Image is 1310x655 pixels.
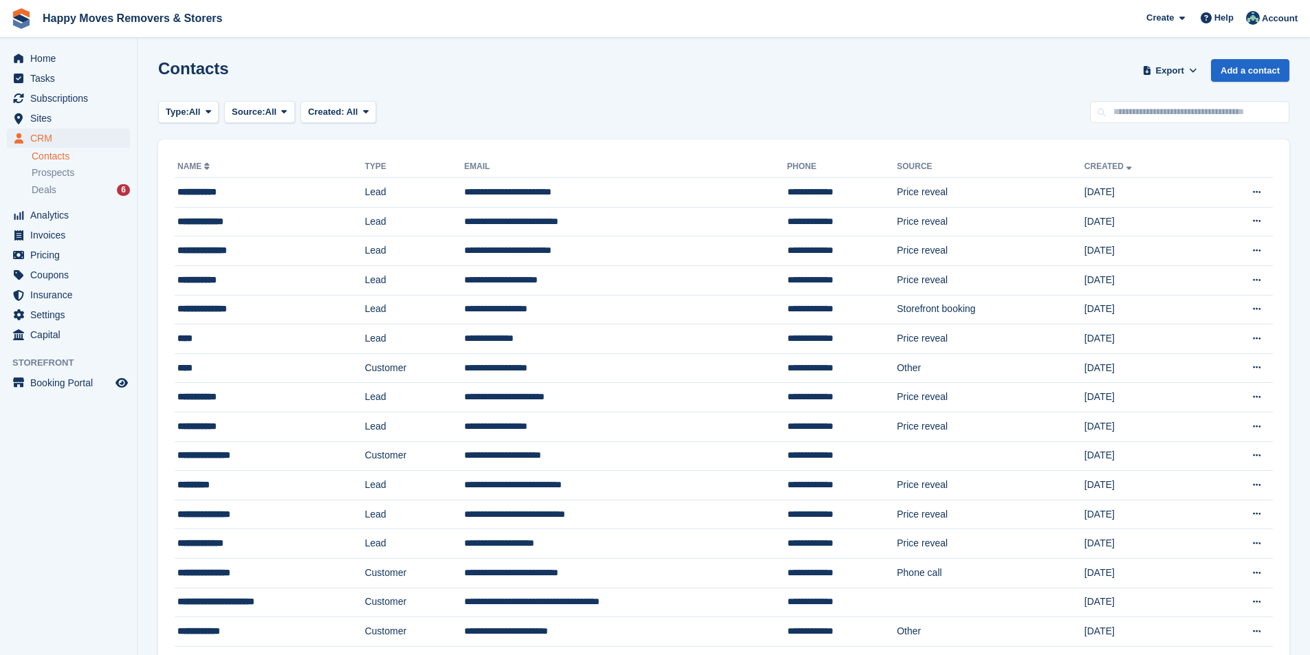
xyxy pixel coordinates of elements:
[897,529,1084,559] td: Price reveal
[1084,178,1204,208] td: [DATE]
[1214,11,1234,25] span: Help
[1146,11,1174,25] span: Create
[1084,207,1204,236] td: [DATE]
[7,109,130,128] a: menu
[364,236,464,266] td: Lead
[7,225,130,245] a: menu
[113,375,130,391] a: Preview store
[30,129,113,148] span: CRM
[1262,12,1298,25] span: Account
[117,184,130,196] div: 6
[897,558,1084,588] td: Phone call
[897,295,1084,324] td: Storefront booking
[32,166,74,179] span: Prospects
[364,500,464,529] td: Lead
[347,107,358,117] span: All
[897,236,1084,266] td: Price reveal
[7,265,130,285] a: menu
[897,412,1084,441] td: Price reveal
[364,265,464,295] td: Lead
[364,207,464,236] td: Lead
[364,588,464,617] td: Customer
[7,129,130,148] a: menu
[30,265,113,285] span: Coupons
[1084,353,1204,383] td: [DATE]
[364,617,464,647] td: Customer
[32,150,130,163] a: Contacts
[32,166,130,180] a: Prospects
[1211,59,1289,82] a: Add a contact
[364,178,464,208] td: Lead
[897,471,1084,500] td: Price reveal
[7,89,130,108] a: menu
[1084,236,1204,266] td: [DATE]
[1084,617,1204,647] td: [DATE]
[30,305,113,324] span: Settings
[1084,383,1204,412] td: [DATE]
[364,529,464,559] td: Lead
[177,162,212,171] a: Name
[30,373,113,392] span: Booking Portal
[1139,59,1200,82] button: Export
[897,207,1084,236] td: Price reveal
[11,8,32,29] img: stora-icon-8386f47178a22dfd0bd8f6a31ec36ba5ce8667c1dd55bd0f319d3a0aa187defe.svg
[158,59,229,78] h1: Contacts
[30,285,113,304] span: Insurance
[787,156,897,178] th: Phone
[308,107,345,117] span: Created:
[7,285,130,304] a: menu
[30,225,113,245] span: Invoices
[1084,529,1204,559] td: [DATE]
[897,383,1084,412] td: Price reveal
[32,183,130,197] a: Deals 6
[1084,412,1204,441] td: [DATE]
[897,324,1084,354] td: Price reveal
[32,184,56,197] span: Deals
[897,178,1084,208] td: Price reveal
[1084,558,1204,588] td: [DATE]
[364,383,464,412] td: Lead
[158,101,219,124] button: Type: All
[166,105,189,119] span: Type:
[897,353,1084,383] td: Other
[364,156,464,178] th: Type
[897,265,1084,295] td: Price reveal
[1084,324,1204,354] td: [DATE]
[897,617,1084,647] td: Other
[30,245,113,265] span: Pricing
[189,105,201,119] span: All
[897,500,1084,529] td: Price reveal
[7,69,130,88] a: menu
[301,101,376,124] button: Created: All
[7,373,130,392] a: menu
[364,324,464,354] td: Lead
[364,295,464,324] td: Lead
[7,325,130,344] a: menu
[7,49,130,68] a: menu
[232,105,265,119] span: Source:
[7,206,130,225] a: menu
[1084,162,1135,171] a: Created
[1084,471,1204,500] td: [DATE]
[30,69,113,88] span: Tasks
[364,471,464,500] td: Lead
[1156,64,1184,78] span: Export
[265,105,277,119] span: All
[30,89,113,108] span: Subscriptions
[7,305,130,324] a: menu
[37,7,228,30] a: Happy Moves Removers & Storers
[1084,500,1204,529] td: [DATE]
[364,353,464,383] td: Customer
[1084,265,1204,295] td: [DATE]
[1084,588,1204,617] td: [DATE]
[30,206,113,225] span: Analytics
[7,245,130,265] a: menu
[30,49,113,68] span: Home
[464,156,787,178] th: Email
[364,412,464,441] td: Lead
[30,109,113,128] span: Sites
[12,356,137,370] span: Storefront
[1246,11,1260,25] img: Admin
[30,325,113,344] span: Capital
[897,156,1084,178] th: Source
